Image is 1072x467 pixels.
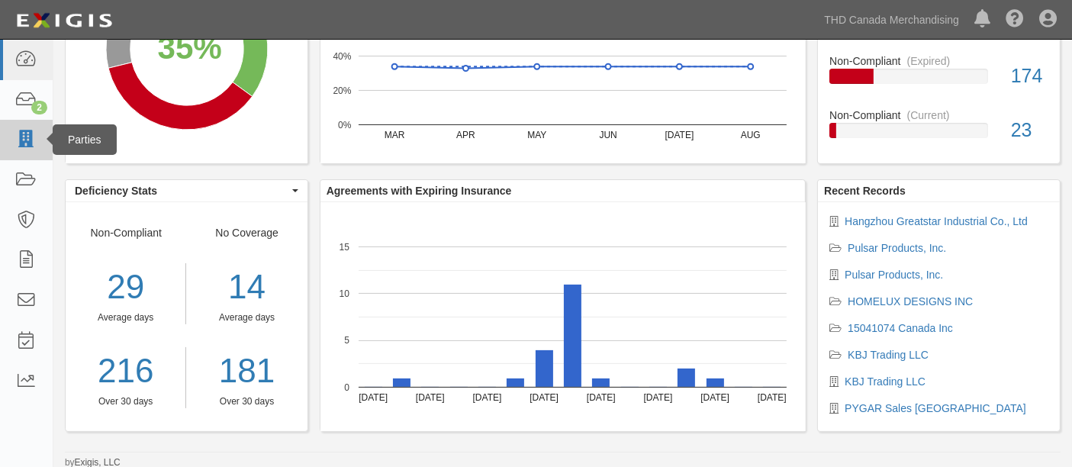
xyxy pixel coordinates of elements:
[66,225,186,408] div: Non-Compliant
[66,311,185,324] div: Average days
[66,347,185,395] a: 216
[198,263,295,311] div: 14
[339,241,349,252] text: 15
[11,7,117,34] img: logo-5460c22ac91f19d4615b14bd174203de0afe785f0fc80cf4dbbc73dc1793850b.png
[339,288,349,299] text: 10
[848,322,953,334] a: 15041074 Canada Inc
[1000,117,1060,144] div: 23
[31,101,47,114] div: 2
[818,53,1060,69] div: Non-Compliant
[848,295,973,308] a: HOMELUX DESIGNS INC
[599,130,616,140] text: JUN
[818,108,1060,123] div: Non-Compliant
[527,130,546,140] text: MAY
[66,395,185,408] div: Over 30 days
[158,25,222,71] div: 35%
[198,395,295,408] div: Over 30 days
[66,263,185,311] div: 29
[333,51,351,62] text: 40%
[75,183,288,198] span: Deficiency Stats
[643,392,672,403] text: [DATE]
[829,108,1048,150] a: Non-Compliant(Current)23
[198,347,295,395] a: 181
[1000,63,1060,90] div: 174
[385,130,405,140] text: MAR
[845,375,926,388] a: KBJ Trading LLC
[344,335,349,346] text: 5
[327,185,512,197] b: Agreements with Expiring Insurance
[848,242,946,254] a: Pulsar Products, Inc.
[665,130,694,140] text: [DATE]
[848,349,929,361] a: KBJ Trading LLC
[338,119,352,130] text: 0%
[700,392,729,403] text: [DATE]
[741,130,761,140] text: AUG
[472,392,501,403] text: [DATE]
[344,382,349,392] text: 0
[456,130,475,140] text: APR
[416,392,445,403] text: [DATE]
[907,53,951,69] div: (Expired)
[829,53,1048,108] a: Non-Compliant(Expired)174
[359,392,388,403] text: [DATE]
[845,269,943,281] a: Pulsar Products, Inc.
[845,215,1028,227] a: Hangzhou Greatstar Industrial Co., Ltd
[333,85,351,96] text: 20%
[66,180,307,201] button: Deficiency Stats
[186,225,307,408] div: No Coverage
[816,5,967,35] a: THD Canada Merchandising
[1006,11,1024,29] i: Help Center - Complianz
[907,108,950,123] div: (Current)
[320,202,806,431] svg: A chart.
[758,392,787,403] text: [DATE]
[824,185,906,197] b: Recent Records
[53,124,117,155] div: Parties
[845,402,1026,414] a: PYGAR Sales [GEOGRAPHIC_DATA]
[587,392,616,403] text: [DATE]
[198,311,295,324] div: Average days
[530,392,559,403] text: [DATE]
